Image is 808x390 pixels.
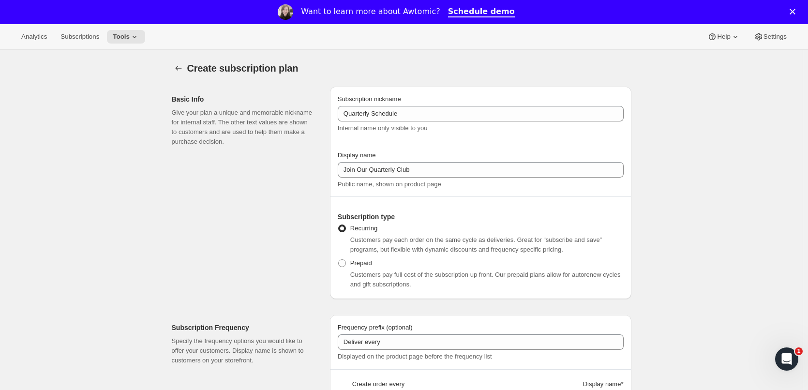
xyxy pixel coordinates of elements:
[790,9,799,15] div: Close
[338,324,413,331] span: Frequency prefix (optional)
[338,162,624,178] input: Subscribe & Save
[775,347,798,371] iframe: Intercom live chat
[338,334,624,350] input: Deliver every
[338,95,401,103] span: Subscription nickname
[187,63,299,74] span: Create subscription plan
[172,323,314,332] h2: Subscription Frequency
[350,259,372,267] span: Prepaid
[107,30,145,44] button: Tools
[350,225,377,232] span: Recurring
[352,379,404,389] span: Create order every
[338,106,624,121] input: Subscribe & Save
[748,30,793,44] button: Settings
[583,379,624,389] span: Display name *
[55,30,105,44] button: Subscriptions
[172,61,185,75] button: Subscription plans
[338,212,624,222] h2: Subscription type
[60,33,99,41] span: Subscriptions
[113,33,130,41] span: Tools
[15,30,53,44] button: Analytics
[350,271,621,288] span: Customers pay full cost of the subscription up front. Our prepaid plans allow for autorenew cycle...
[172,94,314,104] h2: Basic Info
[795,347,803,355] span: 1
[278,4,293,20] img: Profile image for Emily
[350,236,602,253] span: Customers pay each order on the same cycle as deliveries. Great for “subscribe and save” programs...
[717,33,730,41] span: Help
[338,353,492,360] span: Displayed on the product page before the frequency list
[21,33,47,41] span: Analytics
[338,180,441,188] span: Public name, shown on product page
[301,7,440,16] div: Want to learn more about Awtomic?
[763,33,787,41] span: Settings
[338,124,428,132] span: Internal name only visible to you
[338,151,376,159] span: Display name
[702,30,746,44] button: Help
[448,7,515,17] a: Schedule demo
[172,108,314,147] p: Give your plan a unique and memorable nickname for internal staff. The other text values are show...
[172,336,314,365] p: Specify the frequency options you would like to offer your customers. Display name is shown to cu...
